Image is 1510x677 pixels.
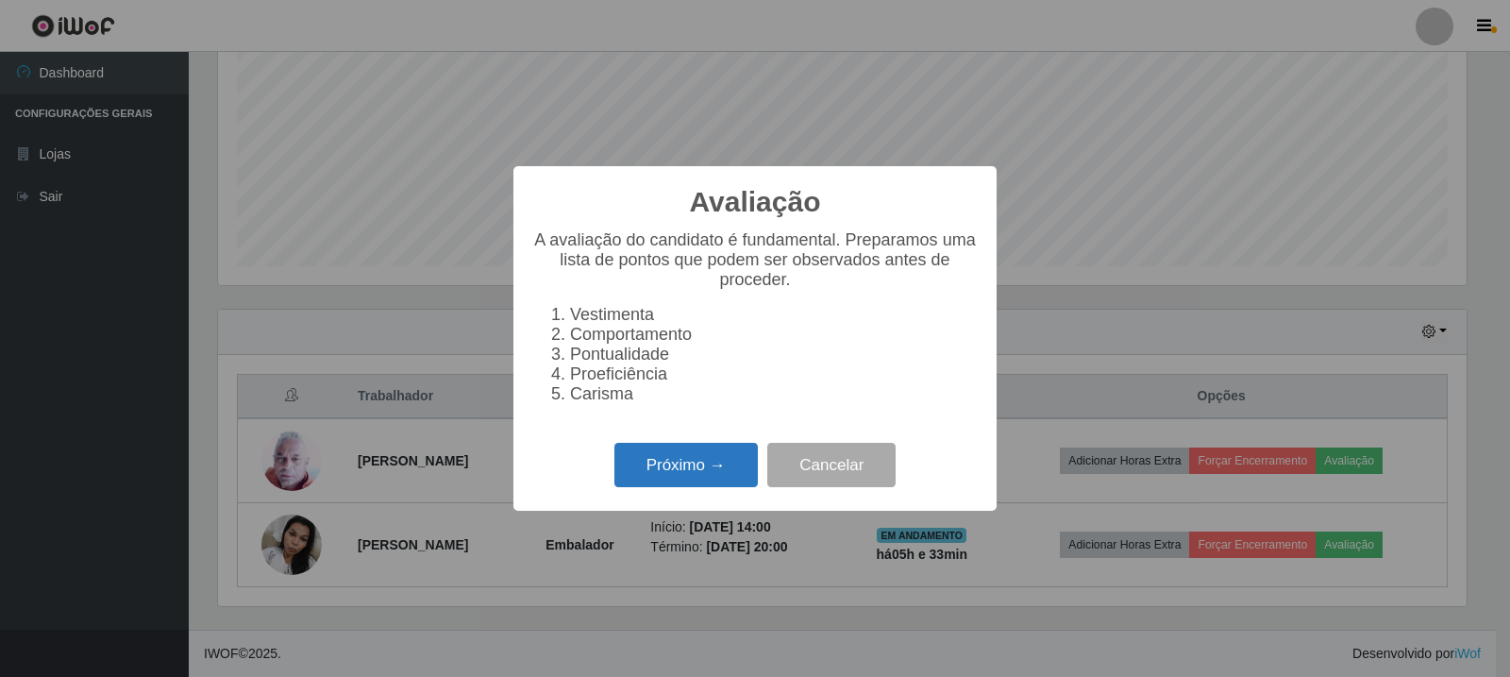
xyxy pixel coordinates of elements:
li: Pontualidade [570,345,978,364]
li: Comportamento [570,325,978,345]
p: A avaliação do candidato é fundamental. Preparamos uma lista de pontos que podem ser observados a... [532,230,978,290]
li: Vestimenta [570,305,978,325]
button: Próximo → [614,443,758,487]
h2: Avaliação [690,185,821,219]
li: Proeficiência [570,364,978,384]
li: Carisma [570,384,978,404]
button: Cancelar [767,443,896,487]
